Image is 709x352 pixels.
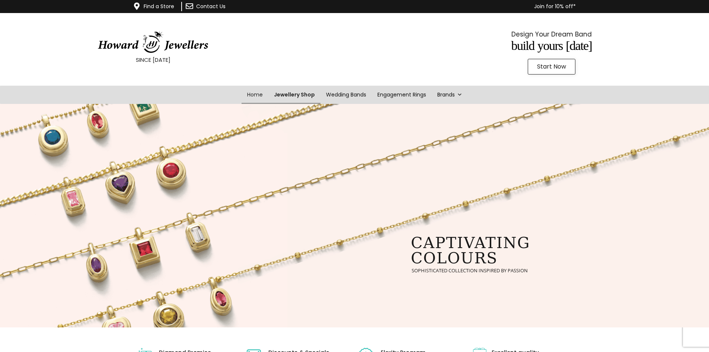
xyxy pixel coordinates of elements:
img: HowardJewellersLogo-04 [97,31,209,53]
a: Jewellery Shop [268,86,320,104]
a: Contact Us [196,3,226,10]
a: Brands [432,86,468,104]
a: Start Now [528,59,575,74]
span: Start Now [537,64,566,70]
p: Design Your Dream Band [417,29,686,40]
p: SINCE [DATE] [19,55,287,65]
span: Build Yours [DATE] [511,39,592,53]
rs-layer: captivating colours [411,235,530,266]
a: Home [242,86,268,104]
p: Join for 10% off* [269,2,576,11]
a: Engagement Rings [372,86,432,104]
a: Wedding Bands [320,86,372,104]
a: Find a Store [144,3,174,10]
rs-layer: sophisticated collection inspired by passion [412,268,528,273]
